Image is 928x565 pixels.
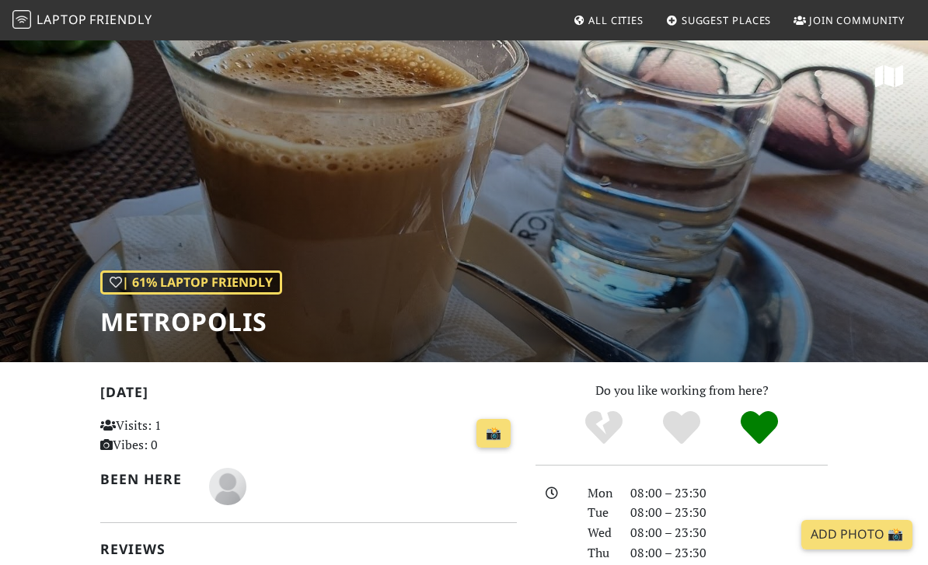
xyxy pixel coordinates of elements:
span: Join Community [809,13,905,27]
div: 08:00 – 23:30 [621,503,837,523]
div: 08:00 – 23:30 [621,523,837,543]
h1: Metropolis [100,307,282,337]
div: Tue [578,503,622,523]
p: Do you like working from here? [536,381,828,401]
div: No [565,409,643,448]
img: blank-535327c66bd565773addf3077783bbfce4b00ec00e9fd257753287c682c7fa38.png [209,468,246,505]
h2: Been here [100,471,190,487]
div: Thu [578,543,622,563]
span: Suggest Places [682,13,772,27]
span: All Cities [588,13,644,27]
div: | 61% Laptop Friendly [100,270,282,295]
a: Add Photo 📸 [801,520,912,549]
div: Definitely! [720,409,798,448]
a: All Cities [567,6,650,34]
h2: [DATE] [100,384,517,406]
a: LaptopFriendly LaptopFriendly [12,7,152,34]
div: Mon [578,483,622,504]
p: Visits: 1 Vibes: 0 [100,416,227,455]
span: André Pinheiro [209,476,246,494]
div: 08:00 – 23:30 [621,483,837,504]
a: Join Community [787,6,911,34]
div: Yes [643,409,720,448]
span: Laptop [37,11,87,28]
h2: Reviews [100,541,517,557]
a: Suggest Places [660,6,778,34]
span: Friendly [89,11,152,28]
a: 📸 [476,419,511,448]
img: LaptopFriendly [12,10,31,29]
div: 08:00 – 23:30 [621,543,837,563]
div: Wed [578,523,622,543]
